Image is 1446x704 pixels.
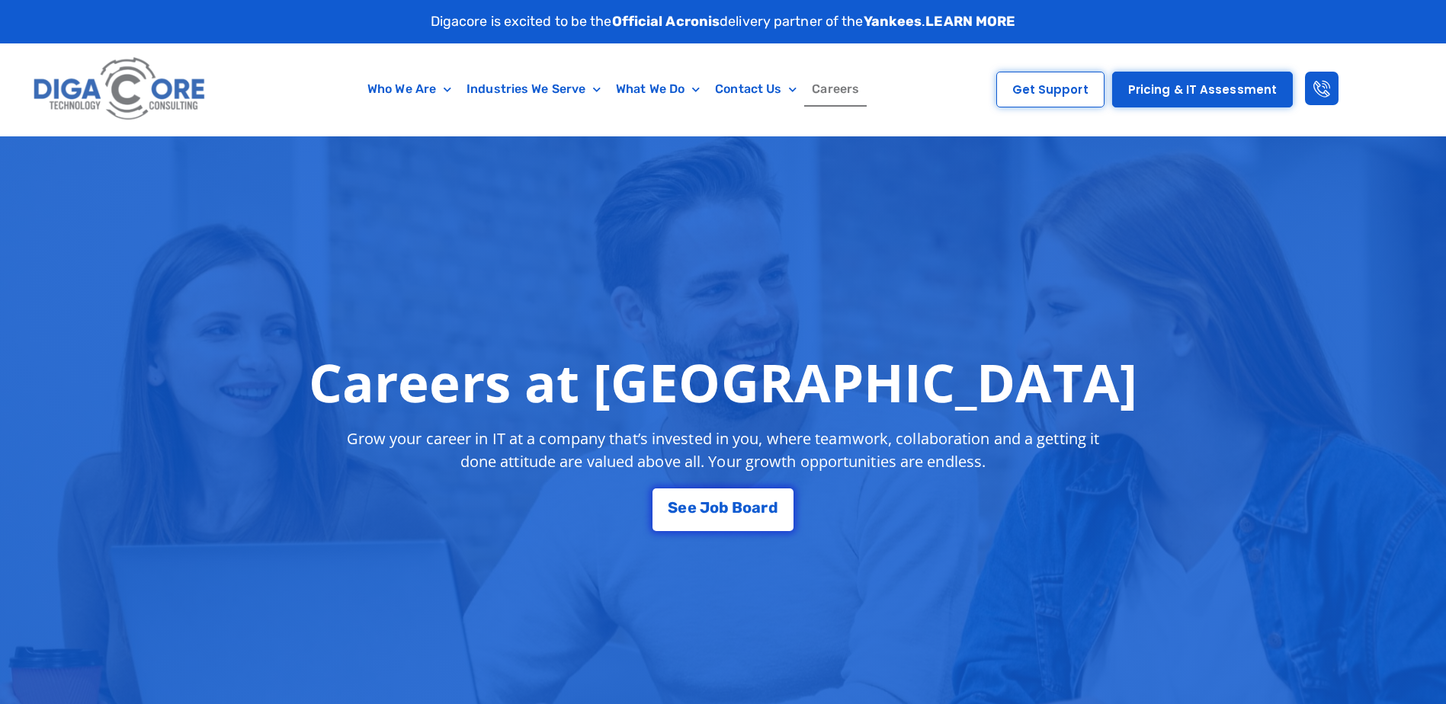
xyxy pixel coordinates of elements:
[719,500,729,515] span: b
[678,500,687,515] span: e
[752,500,761,515] span: a
[1128,84,1277,95] span: Pricing & IT Assessment
[710,500,719,515] span: o
[284,72,942,107] nav: Menu
[29,51,211,128] img: Digacore logo 1
[668,500,678,515] span: S
[761,500,768,515] span: r
[612,13,720,30] strong: Official Acronis
[608,72,707,107] a: What We Do
[431,11,1016,32] p: Digacore is excited to be the delivery partner of the .
[652,488,793,531] a: See Job Board
[804,72,867,107] a: Careers
[925,13,1015,30] a: LEARN MORE
[688,500,697,515] span: e
[742,500,752,515] span: o
[360,72,459,107] a: Who We Are
[700,500,710,515] span: J
[1012,84,1089,95] span: Get Support
[707,72,804,107] a: Contact Us
[768,500,778,515] span: d
[732,500,742,515] span: B
[864,13,922,30] strong: Yankees
[333,427,1114,473] p: Grow your career in IT at a company that’s invested in you, where teamwork, collaboration and a g...
[996,72,1105,107] a: Get Support
[459,72,608,107] a: Industries We Serve
[309,351,1137,412] h1: Careers at [GEOGRAPHIC_DATA]
[1112,72,1293,107] a: Pricing & IT Assessment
